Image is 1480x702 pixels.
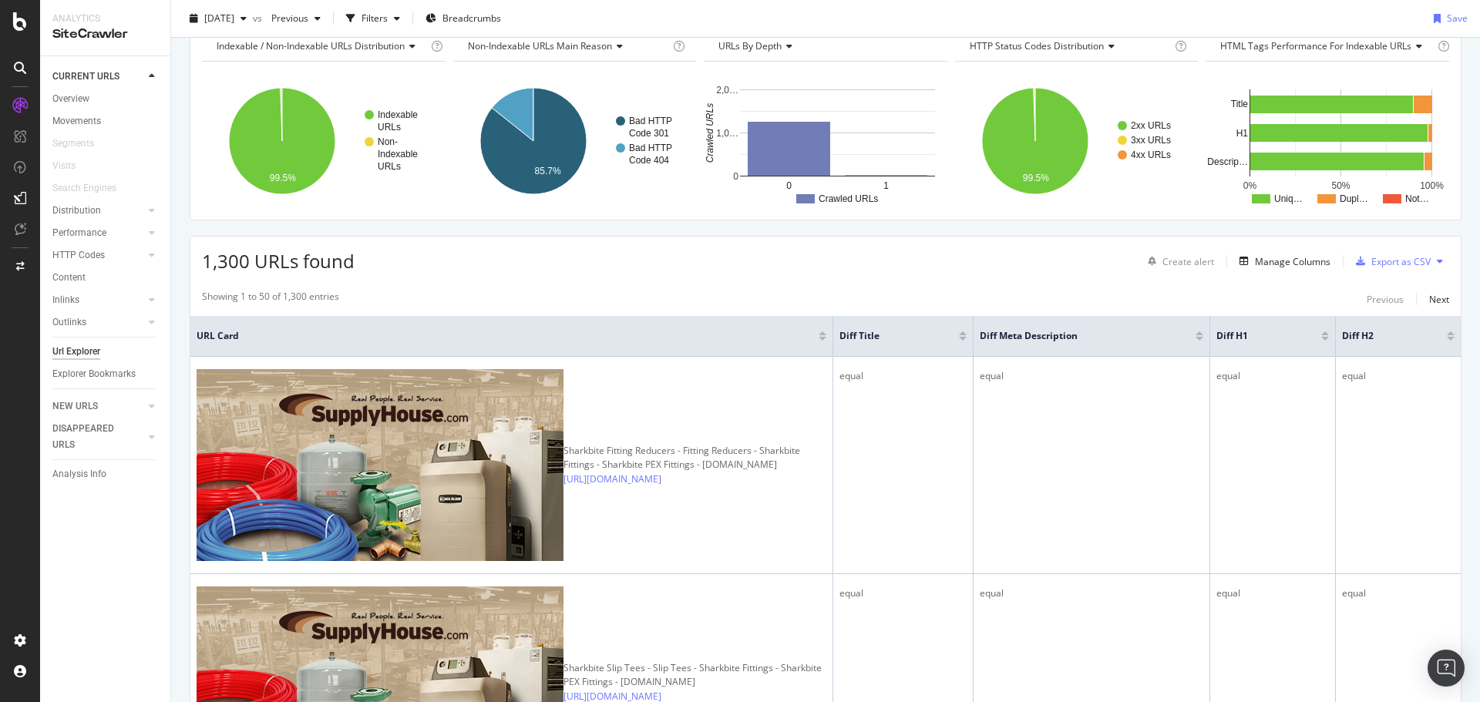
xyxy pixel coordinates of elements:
div: SiteCrawler [52,25,158,43]
h4: HTTP Status Codes Distribution [967,34,1172,59]
text: 0% [1243,180,1257,191]
text: Bad HTTP [629,143,672,153]
text: 0 [734,171,739,182]
span: 2025 Aug. 21st [204,12,234,25]
a: HTTP Codes [52,247,144,264]
div: Previous [1367,293,1404,306]
text: Descrip… [1208,156,1249,167]
div: Export as CSV [1371,255,1431,268]
button: Save [1428,6,1468,31]
text: Crawled URLs [705,103,715,163]
div: Inlinks [52,292,79,308]
a: Search Engines [52,180,132,196]
a: Movements [52,113,160,129]
text: 2xx URLs [1131,120,1171,131]
span: Diff H1 [1216,329,1298,343]
text: Uniq… [1274,193,1303,204]
div: equal [980,586,1203,600]
span: Previous [265,12,308,25]
div: Content [52,270,86,286]
text: 2,0… [717,85,739,96]
div: Distribution [52,203,101,219]
a: DISAPPEARED URLS [52,421,144,453]
div: HTTP Codes [52,247,105,264]
span: HTTP Status Codes Distribution [970,39,1104,52]
text: H1 [1236,128,1249,139]
div: Showing 1 to 50 of 1,300 entries [202,290,339,308]
div: Overview [52,91,89,107]
text: 100% [1421,180,1445,191]
div: equal [1342,369,1455,383]
div: equal [1216,369,1329,383]
text: 99.5% [270,173,296,183]
button: Manage Columns [1233,252,1330,270]
a: NEW URLS [52,398,144,415]
div: DISAPPEARED URLS [52,421,130,453]
span: Indexable / Non-Indexable URLs distribution [217,39,405,52]
button: Previous [1367,290,1404,308]
text: Crawled URLs [819,193,878,204]
button: Create alert [1142,249,1214,274]
div: Movements [52,113,101,129]
text: 85.7% [534,166,560,176]
a: Outlinks [52,314,144,331]
svg: A chart. [955,74,1199,208]
div: Outlinks [52,314,86,331]
button: [DATE] [183,6,253,31]
div: Analytics [52,12,158,25]
text: 50% [1332,180,1350,191]
div: equal [1342,586,1455,600]
div: Next [1429,293,1449,306]
button: Filters [340,6,406,31]
svg: A chart. [453,74,697,208]
a: CURRENT URLS [52,69,144,85]
div: Performance [52,225,106,241]
text: Code 404 [629,155,669,166]
div: Sharkbite Slip Tees - Slip Tees - Sharkbite Fittings - Sharkbite PEX Fittings - [DOMAIN_NAME] [563,661,826,689]
text: Bad HTTP [629,116,672,126]
a: Performance [52,225,144,241]
span: Diff Title [839,329,936,343]
img: main image [197,369,563,561]
span: vs [253,12,265,25]
text: Dupl… [1340,193,1368,204]
svg: A chart. [1206,74,1449,208]
button: Previous [265,6,327,31]
span: URL Card [197,329,815,343]
div: Segments [52,136,94,152]
text: 3xx URLs [1131,135,1171,146]
a: Analysis Info [52,466,160,482]
text: Indexable [378,109,418,120]
h4: HTML Tags Performance for Indexable URLs [1217,34,1435,59]
text: URLs [378,161,401,172]
a: [URL][DOMAIN_NAME] [563,472,661,487]
div: CURRENT URLS [52,69,119,85]
div: Explorer Bookmarks [52,366,136,382]
div: Analysis Info [52,466,106,482]
a: Inlinks [52,292,144,308]
div: equal [980,369,1203,383]
span: HTML Tags Performance for Indexable URLs [1220,39,1411,52]
div: A chart. [202,74,446,208]
div: NEW URLS [52,398,98,415]
text: Non- [378,136,398,147]
a: Content [52,270,160,286]
text: 4xx URLs [1131,149,1171,160]
span: Diff H2 [1342,329,1424,343]
h4: Indexable / Non-Indexable URLs Distribution [214,34,428,59]
a: Distribution [52,203,144,219]
a: Overview [52,91,160,107]
h4: URLs by Depth [715,34,933,59]
h4: Non-Indexable URLs Main Reason [465,34,671,59]
div: equal [839,369,967,383]
text: URLs [378,122,401,133]
svg: A chart. [704,74,947,208]
text: Title [1231,99,1249,109]
div: equal [839,586,967,600]
div: Save [1447,12,1468,25]
text: 1,0… [717,128,739,139]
